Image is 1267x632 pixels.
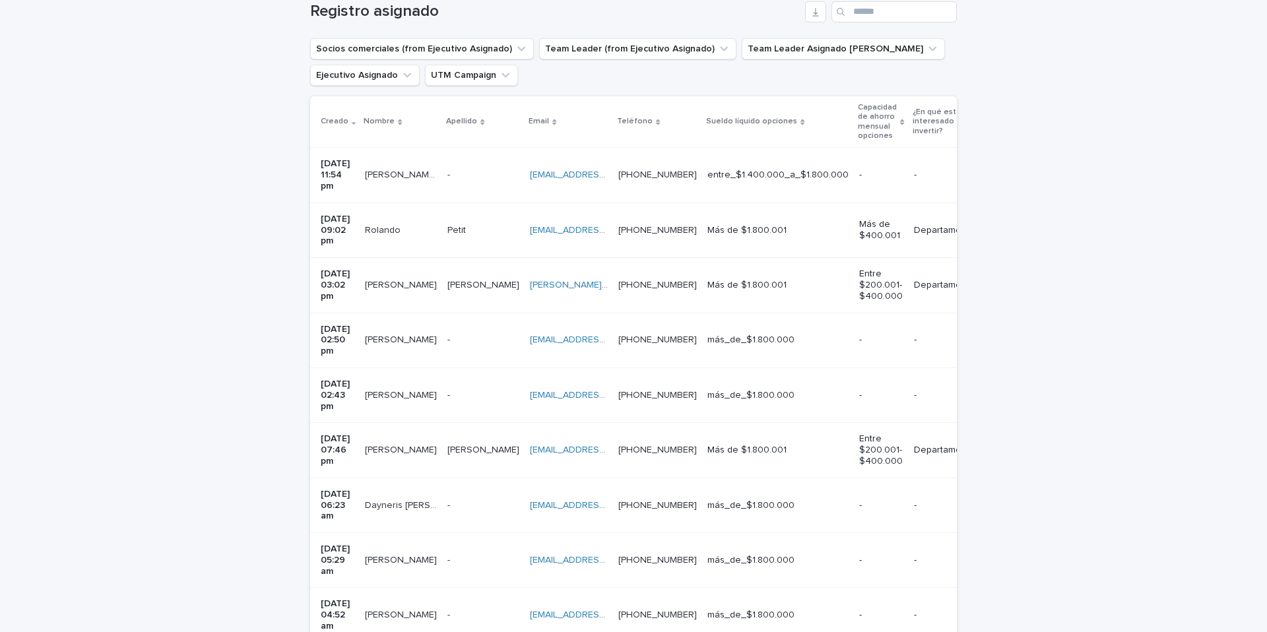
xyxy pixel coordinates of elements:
[707,555,849,566] p: más_de_$1.800.000
[618,555,697,565] a: [PHONE_NUMBER]
[321,433,354,466] p: [DATE] 07:46 pm
[321,214,354,247] p: [DATE] 09:02 pm
[618,335,697,344] a: [PHONE_NUMBER]
[530,226,679,235] a: [EMAIL_ADDRESS][DOMAIN_NAME]
[321,114,348,129] p: Creado
[859,334,903,346] p: -
[707,390,849,401] p: más_de_$1.800.000
[321,379,354,412] p: [DATE] 02:43 pm
[859,170,903,181] p: -
[914,610,980,621] p: -
[914,500,980,511] p: -
[364,114,395,129] p: Nombre
[447,607,453,621] p: -
[446,114,477,129] p: Apellido
[447,222,469,236] p: Petit
[365,552,439,566] p: Valentin Cantillana
[447,277,522,291] p: [PERSON_NAME]
[530,391,679,400] a: [EMAIL_ADDRESS][DOMAIN_NAME]
[310,65,420,86] button: Ejecutivo Asignado
[365,167,439,181] p: Enrique Eduardo Ormeño Aqueveque
[365,222,403,236] p: Rolando
[859,555,903,566] p: -
[707,225,849,236] p: Más de $1.800.001
[706,114,797,129] p: Sueldo líquido opciones
[447,497,453,511] p: -
[707,280,849,291] p: Más de $1.800.001
[447,387,453,401] p: -
[365,387,439,401] p: [PERSON_NAME]
[530,335,679,344] a: [EMAIL_ADDRESS][DOMAIN_NAME]
[321,269,354,301] p: [DATE] 03:02 pm
[707,610,849,621] p: más_de_$1.800.000
[707,500,849,511] p: más_de_$1.800.000
[859,269,903,301] p: Entre $200.001- $400.000
[859,610,903,621] p: -
[529,114,549,129] p: Email
[530,610,679,619] a: [EMAIL_ADDRESS][DOMAIN_NAME]
[618,170,697,179] a: [PHONE_NUMBER]
[618,501,697,510] a: [PHONE_NUMBER]
[530,280,823,290] a: [PERSON_NAME][EMAIL_ADDRESS][PERSON_NAME][DOMAIN_NAME]
[365,607,439,621] p: Andrea Montero
[914,280,980,291] p: Departamentos
[530,170,679,179] a: [EMAIL_ADDRESS][DOMAIN_NAME]
[530,501,679,510] a: [EMAIL_ADDRESS][DOMAIN_NAME]
[707,170,849,181] p: entre_$1.400.000_a_$1.800.000
[914,445,980,456] p: Departamentos
[914,334,980,346] p: -
[365,277,439,291] p: [PERSON_NAME]
[530,445,679,455] a: [EMAIL_ADDRESS][DOMAIN_NAME]
[310,38,534,59] button: Socios comerciales (from Ejecutivo Asignado)
[618,445,697,455] a: [PHONE_NUMBER]
[530,555,679,565] a: [EMAIL_ADDRESS][DOMAIN_NAME]
[365,497,439,511] p: Dayneris Leon
[618,391,697,400] a: [PHONE_NUMBER]
[914,390,980,401] p: -
[365,442,439,456] p: [PERSON_NAME]
[831,1,957,22] input: Search
[914,225,980,236] p: Departamentos
[618,226,697,235] a: [PHONE_NUMBER]
[618,610,697,619] a: [PHONE_NUMBER]
[447,167,453,181] p: -
[447,332,453,346] p: -
[539,38,736,59] button: Team Leader (from Ejecutivo Asignado)
[447,552,453,566] p: -
[914,555,980,566] p: -
[310,2,800,21] h1: Registro asignado
[859,219,903,241] p: Más de $400.001
[321,598,354,631] p: [DATE] 04:52 am
[742,38,945,59] button: Team Leader Asignado LLamados
[425,65,518,86] button: UTM Campaign
[707,445,849,456] p: Más de $1.800.001
[618,280,697,290] a: [PHONE_NUMBER]
[617,114,653,129] p: Teléfono
[858,100,897,144] p: Capacidad de ahorro mensual opciones
[447,442,522,456] p: [PERSON_NAME]
[859,500,903,511] p: -
[707,334,849,346] p: más_de_$1.800.000
[914,170,980,181] p: -
[365,332,439,346] p: Aldo Rodriguez
[321,544,354,577] p: [DATE] 05:29 am
[859,433,903,466] p: Entre $200.001- $400.000
[859,390,903,401] p: -
[321,324,354,357] p: [DATE] 02:50 pm
[913,105,974,139] p: ¿En qué estás interesado invertir?
[321,489,354,522] p: [DATE] 06:23 am
[321,158,354,191] p: [DATE] 11:54 pm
